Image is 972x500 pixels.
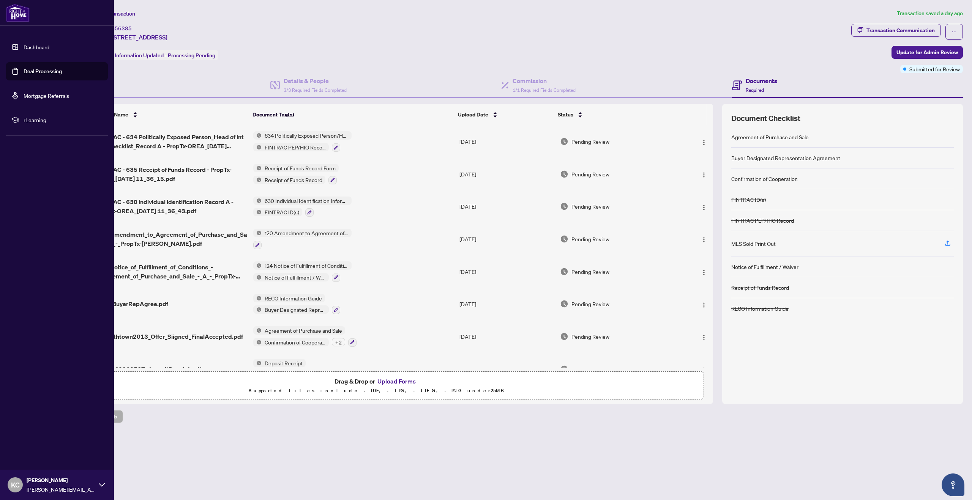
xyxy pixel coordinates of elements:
[253,176,262,184] img: Status Icon
[6,4,30,22] img: logo
[253,305,262,314] img: Status Icon
[892,46,963,59] button: Update for Admin Review
[698,266,710,278] button: Logo
[571,235,609,243] span: Pending Review
[513,76,576,85] h4: Commission
[27,485,95,494] span: [PERSON_NAME][EMAIL_ADDRESS][DOMAIN_NAME]
[284,87,347,93] span: 3/3 Required Fields Completed
[335,376,418,386] span: Drag & Drop or
[96,165,247,183] span: FINTRAC - 635 Receipt of Funds Record - PropTx-OREA_[DATE] 11_36_15.pdf
[701,204,707,211] img: Logo
[253,131,262,140] img: Status Icon
[94,50,218,60] div: Status:
[456,158,557,190] td: [DATE]
[94,33,167,42] span: 2013-[STREET_ADDRESS]
[262,326,345,335] span: Agreement of Purchase and Sale
[253,164,262,172] img: Status Icon
[49,372,704,400] span: Drag & Drop orUpload FormsSupported files include .PDF, .JPG, .JPEG, .PNG under25MB
[253,197,352,217] button: Status Icon630 Individual Identification Information RecordStatus IconFINTRAC ID(s)
[571,267,609,276] span: Pending Review
[701,334,707,340] img: Logo
[262,261,352,270] span: 124 Notice of Fulfillment of Condition(s) - Agreement of Purchase and Sale
[456,353,557,385] td: [DATE]
[96,230,247,248] span: 120_Amendment_to_Agreement_of_Purchase_and_Sale_-_A_-_PropTx-[PERSON_NAME].pdf
[24,68,62,75] a: Deal Processing
[24,116,103,124] span: rLearning
[701,302,707,308] img: Logo
[253,261,352,282] button: Status Icon124 Notice of Fulfillment of Condition(s) - Agreement of Purchase and SaleStatus IconN...
[253,164,339,184] button: Status IconReceipt of Funds Record FormStatus IconReceipt of Funds Record
[456,255,557,288] td: [DATE]
[253,261,262,270] img: Status Icon
[96,132,247,151] span: FINTRAC - 634 Politically Exposed Person_Head of Int Org Checklist_Record A - PropTx-OREA_[DATE] ...
[262,164,339,172] span: Receipt of Funds Record Form
[262,208,302,216] span: FINTRAC ID(s)
[701,237,707,243] img: Logo
[698,135,710,148] button: Logo
[866,24,935,36] div: Transaction Communication
[115,25,132,32] span: 56385
[253,338,262,346] img: Status Icon
[731,239,776,248] div: MLS Sold Print Out
[851,24,941,37] button: Transaction Communication
[253,143,262,151] img: Status Icon
[375,376,418,386] button: Upload Forms
[96,332,243,341] span: 10Northtown2013_Offer_Siigned_FinalAccepted.pdf
[942,473,964,496] button: Open asap
[731,195,766,204] div: FINTRAC ID(s)
[262,359,306,367] span: Deposit Receipt
[253,208,262,216] img: Status Icon
[262,143,329,151] span: FINTRAC PEP/HIO Record
[253,359,262,367] img: Status Icon
[262,338,329,346] span: Confirmation of Cooperation
[746,87,764,93] span: Required
[96,365,201,374] span: 1759848863537-depositReceipt.pdf
[731,175,798,183] div: Confirmation of Cooperation
[560,365,568,373] img: Document Status
[262,273,329,281] span: Notice of Fulfillment / Waiver
[513,87,576,93] span: 1/1 Required Fields Completed
[262,197,352,205] span: 630 Individual Identification Information Record
[96,263,247,281] span: 124_Notice_of_Fulfillment_of_Conditions_-_Agreement_of_Purchase_and_Sale_-_A_-_PropTx-[PERSON_NAM...
[458,110,488,119] span: Upload Date
[571,170,609,178] span: Pending Review
[698,298,710,310] button: Logo
[698,330,710,343] button: Logo
[249,104,454,125] th: Document Tag(s)
[253,273,262,281] img: Status Icon
[560,332,568,341] img: Document Status
[731,133,809,141] div: Agreement of Purchase and Sale
[571,300,609,308] span: Pending Review
[731,113,800,124] span: Document Checklist
[731,216,794,225] div: FINTRAC PEP/HIO Record
[560,202,568,211] img: Document Status
[284,76,347,85] h4: Details & People
[731,304,789,313] div: RECO Information Guide
[96,299,168,308] span: Reco_BuyerRepAgree.pdf
[560,267,568,276] img: Document Status
[253,294,262,302] img: Status Icon
[96,197,247,215] span: FINTRAC - 630 Individual Identification Record A - PropTx-OREA_[DATE] 11_36_43.pdf
[701,140,707,146] img: Logo
[456,125,557,158] td: [DATE]
[253,197,262,205] img: Status Icon
[262,305,329,314] span: Buyer Designated Representation Agreement
[456,288,557,321] td: [DATE]
[560,235,568,243] img: Document Status
[897,9,963,18] article: Transaction saved a day ago
[253,294,340,314] button: Status IconRECO Information GuideStatus IconBuyer Designated Representation Agreement
[560,300,568,308] img: Document Status
[571,137,609,146] span: Pending Review
[27,476,95,484] span: [PERSON_NAME]
[698,363,710,375] button: Logo
[731,283,789,292] div: Receipt of Funds Record
[701,269,707,275] img: Logo
[253,229,352,249] button: Status Icon120 Amendment to Agreement of Purchase and Sale
[455,104,555,125] th: Upload Date
[11,480,20,490] span: KC
[456,223,557,255] td: [DATE]
[24,92,69,99] a: Mortgage Referrals
[951,29,957,35] span: ellipsis
[24,44,49,50] a: Dashboard
[262,294,325,302] span: RECO Information Guide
